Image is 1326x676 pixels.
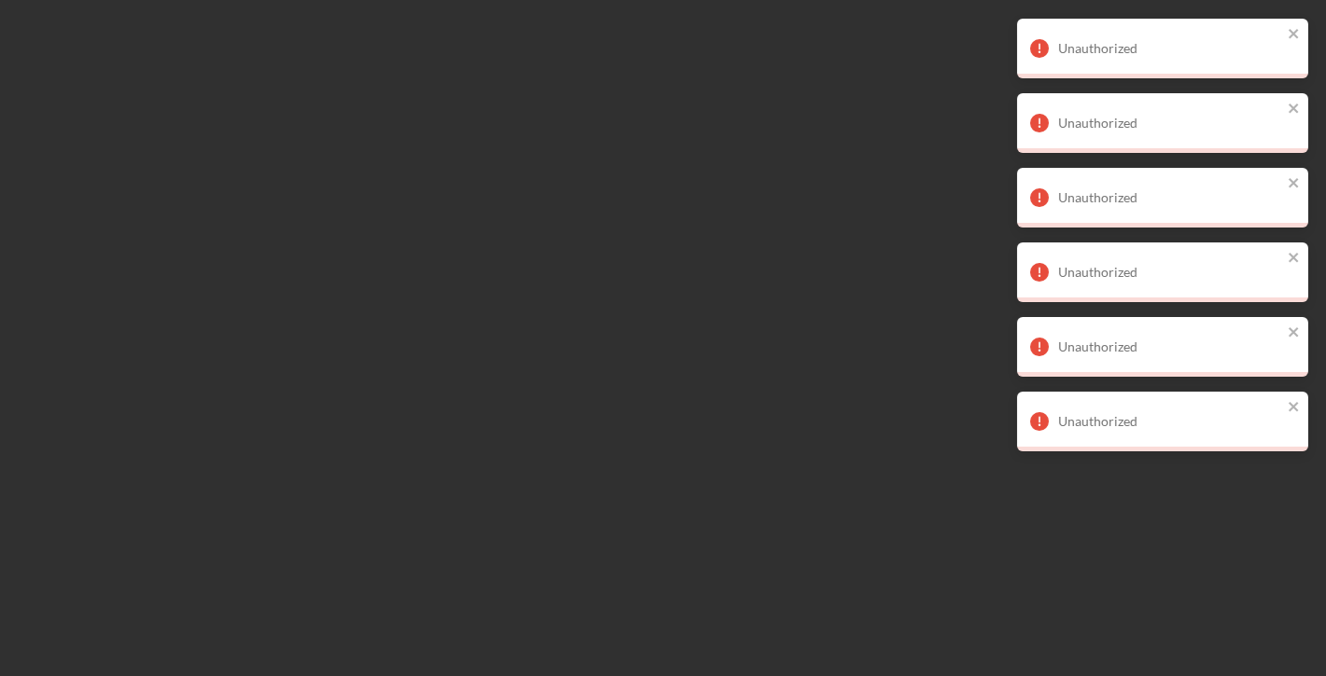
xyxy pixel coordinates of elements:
[1287,324,1300,342] button: close
[1287,101,1300,118] button: close
[1057,339,1281,354] div: Unauthorized
[1287,26,1300,44] button: close
[1287,399,1300,417] button: close
[1057,116,1281,131] div: Unauthorized
[1057,265,1281,280] div: Unauthorized
[1057,41,1281,56] div: Unauthorized
[1057,190,1281,205] div: Unauthorized
[1057,414,1281,429] div: Unauthorized
[1287,250,1300,268] button: close
[1287,175,1300,193] button: close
